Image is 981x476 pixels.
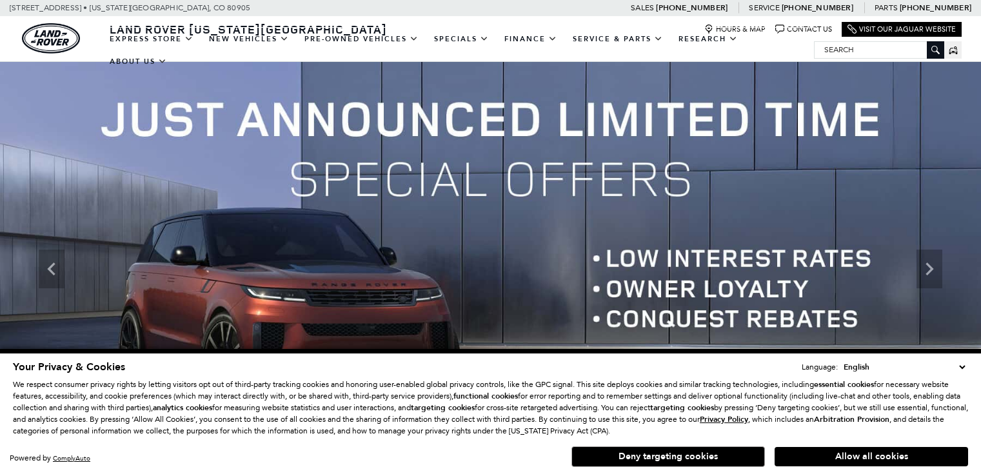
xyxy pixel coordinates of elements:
input: Search [815,42,944,57]
a: [PHONE_NUMBER] [656,3,728,13]
a: EXPRESS STORE [102,28,201,50]
a: Pre-Owned Vehicles [297,28,426,50]
div: Previous [39,250,64,288]
strong: essential cookies [814,379,874,390]
a: Visit Our Jaguar Website [847,25,956,34]
a: Service & Parts [565,28,671,50]
strong: analytics cookies [153,402,212,413]
button: Allow all cookies [775,447,968,466]
span: Sales [631,3,654,12]
a: Research [671,28,746,50]
a: Land Rover [US_STATE][GEOGRAPHIC_DATA] [102,21,395,37]
span: Parts [875,3,898,12]
strong: targeting cookies [411,402,475,413]
img: Land Rover [22,23,80,54]
span: Your Privacy & Cookies [13,360,125,374]
select: Language Select [840,361,968,373]
nav: Main Navigation [102,28,814,73]
a: Contact Us [775,25,832,34]
a: About Us [102,50,175,73]
div: Language: [802,363,838,371]
strong: Arbitration Provision [814,414,889,424]
a: Specials [426,28,497,50]
a: Privacy Policy [700,415,748,424]
strong: targeting cookies [650,402,714,413]
div: Powered by [10,454,90,462]
p: We respect consumer privacy rights by letting visitors opt out of third-party tracking cookies an... [13,379,968,437]
a: Finance [497,28,565,50]
a: land-rover [22,23,80,54]
a: New Vehicles [201,28,297,50]
span: Land Rover [US_STATE][GEOGRAPHIC_DATA] [110,21,387,37]
a: ComplyAuto [53,454,90,462]
u: Privacy Policy [700,414,748,424]
a: [STREET_ADDRESS] • [US_STATE][GEOGRAPHIC_DATA], CO 80905 [10,3,250,12]
div: Next [917,250,942,288]
strong: functional cookies [453,391,518,401]
button: Deny targeting cookies [571,446,765,467]
a: [PHONE_NUMBER] [900,3,971,13]
a: [PHONE_NUMBER] [782,3,853,13]
span: Service [749,3,779,12]
a: Hours & Map [704,25,766,34]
